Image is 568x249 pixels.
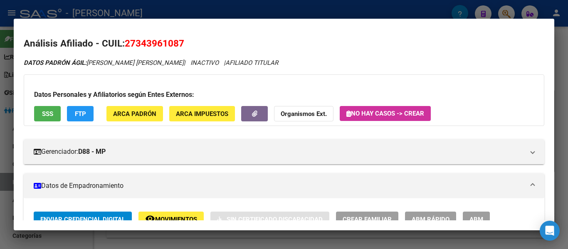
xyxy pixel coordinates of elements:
[24,173,544,198] mat-expansion-panel-header: Datos de Empadronamiento
[155,216,197,223] span: Movimientos
[67,106,94,121] button: FTP
[125,38,184,49] span: 27343961087
[24,59,184,67] span: [PERSON_NAME] [PERSON_NAME]
[138,212,204,227] button: Movimientos
[40,216,125,223] span: Enviar Credencial Digital
[227,216,323,223] span: Sin Certificado Discapacidad
[463,212,490,227] button: ABM
[145,214,155,224] mat-icon: remove_red_eye
[106,106,163,121] button: ARCA Padrón
[540,221,560,241] div: Open Intercom Messenger
[343,216,392,223] span: Crear Familiar
[412,216,449,223] span: ABM Rápido
[274,106,333,121] button: Organismos Ext.
[340,106,431,121] button: No hay casos -> Crear
[225,59,278,67] span: AFILIADO TITULAR
[281,110,327,118] strong: Organismos Ext.
[169,106,235,121] button: ARCA Impuestos
[24,37,544,51] h2: Análisis Afiliado - CUIL:
[34,181,524,191] mat-panel-title: Datos de Empadronamiento
[34,212,132,227] button: Enviar Credencial Digital
[24,59,278,67] i: | INACTIVO |
[42,110,53,118] span: SSS
[210,212,329,227] button: Sin Certificado Discapacidad
[469,216,483,223] span: ABM
[24,59,86,67] strong: DATOS PADRÓN ÁGIL:
[24,139,544,164] mat-expansion-panel-header: Gerenciador:D88 - MP
[336,212,398,227] button: Crear Familiar
[78,147,106,157] strong: D88 - MP
[176,110,228,118] span: ARCA Impuestos
[34,90,534,100] h3: Datos Personales y Afiliatorios según Entes Externos:
[405,212,456,227] button: ABM Rápido
[34,106,61,121] button: SSS
[346,110,424,117] span: No hay casos -> Crear
[75,110,86,118] span: FTP
[34,147,524,157] mat-panel-title: Gerenciador:
[113,110,156,118] span: ARCA Padrón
